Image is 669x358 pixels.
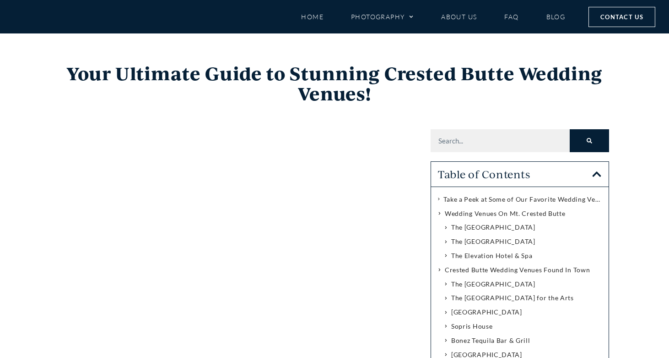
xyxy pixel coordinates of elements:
[451,307,522,318] a: [GEOGRAPHIC_DATA]
[60,63,609,104] h1: Your Ultimate Guide to Stunning Crested Butte Wedding Venues!
[451,279,535,290] a: The [GEOGRAPHIC_DATA]
[451,250,533,261] a: The Elevation Hotel & Spa
[546,9,566,25] a: Blog
[431,129,570,152] input: Search...
[451,321,492,332] a: Sopris House
[588,7,655,27] a: Contact Us
[451,292,574,303] a: The [GEOGRAPHIC_DATA] for the Arts
[600,12,643,22] span: Contact Us
[445,208,566,219] a: Wedding Venues On Mt. Crested Butte
[441,9,477,25] a: About Us
[301,9,566,25] nav: Menu
[570,129,609,152] button: Search
[445,264,590,275] a: Crested Butte Wedding Venues Found In Town
[438,169,592,180] h3: Table of Contents
[592,169,602,179] div: Close table of contents
[301,9,324,25] a: Home
[351,9,414,25] a: Photography
[451,335,530,346] a: Bonez Tequila Bar & Grill
[13,4,92,30] img: Mountain Magic Media photography logo Crested Butte Photographer
[443,194,602,205] a: Take a Peek at Some of Our Favorite Wedding Venues in [GEOGRAPHIC_DATA]!
[451,236,535,247] a: The [GEOGRAPHIC_DATA]
[451,222,535,233] a: The [GEOGRAPHIC_DATA]
[504,9,518,25] a: FAQ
